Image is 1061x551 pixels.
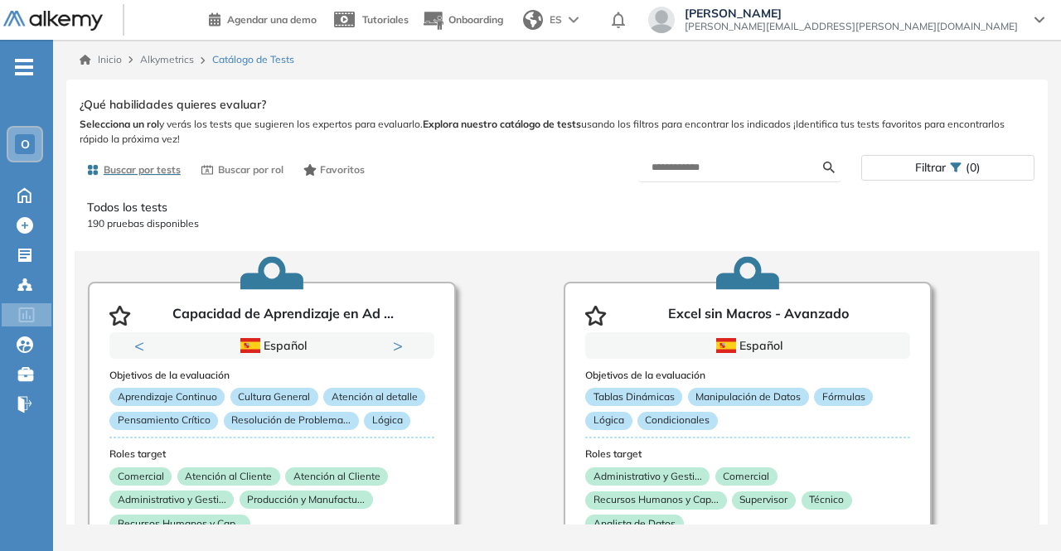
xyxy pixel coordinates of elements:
[715,466,778,485] p: Comercial
[716,338,736,353] img: ESP
[80,52,122,67] a: Inicio
[172,306,394,326] p: Capacidad de Aprendizaje en Ad ...
[685,20,1018,33] span: [PERSON_NAME][EMAIL_ADDRESS][PERSON_NAME][DOMAIN_NAME]
[80,118,159,130] b: Selecciona un rol
[15,65,33,69] i: -
[585,369,910,380] h3: Objetivos de la evaluación
[168,336,375,355] div: Español
[393,337,409,354] button: Next
[585,491,726,509] p: Recursos Humanos y Cap...
[80,156,187,184] button: Buscar por tests
[87,216,1027,231] p: 190 pruebas disponibles
[585,388,682,406] p: Tablas Dinámicas
[109,411,218,429] p: Pensamiento Crítico
[279,359,292,361] button: 2
[109,369,434,380] h3: Objetivos de la evaluación
[240,491,373,509] p: Producción y Manufactu...
[252,359,272,361] button: 1
[3,11,103,31] img: Logo
[523,10,543,30] img: world
[212,52,294,67] span: Catálogo de Tests
[668,306,849,326] p: Excel sin Macros - Avanzado
[109,388,225,406] p: Aprendizaje Continuo
[109,514,250,532] p: Recursos Humanos y Cap...
[362,13,409,26] span: Tutoriales
[240,338,260,353] img: ESP
[585,411,632,429] p: Lógica
[224,411,359,429] p: Resolución de Problema...
[915,156,946,180] span: Filtrar
[364,411,410,429] p: Lógica
[109,466,172,485] p: Comercial
[585,448,910,460] h3: Roles target
[323,388,425,406] p: Atención al detalle
[688,388,809,406] p: Manipulación de Datos
[87,199,1027,216] p: Todos los tests
[801,491,851,509] p: Técnico
[644,336,851,355] div: Español
[814,388,873,406] p: Fórmulas
[585,466,710,485] p: Administrativo y Gesti...
[109,448,434,460] h3: Roles target
[140,53,194,65] span: Alkymetrics
[194,156,290,184] button: Buscar por rol
[134,337,151,354] button: Previous
[218,162,283,177] span: Buscar por rol
[423,118,581,130] b: Explora nuestro catálogo de tests
[104,162,181,177] span: Buscar por tests
[297,156,372,184] button: Favoritos
[732,491,796,509] p: Supervisor
[230,388,318,406] p: Cultura General
[80,96,266,114] span: ¿Qué habilidades quieres evaluar?
[177,466,280,485] p: Atención al Cliente
[227,13,317,26] span: Agendar una demo
[448,13,503,26] span: Onboarding
[550,12,562,27] span: ES
[109,491,234,509] p: Administrativo y Gesti...
[209,8,317,28] a: Agendar una demo
[569,17,579,23] img: arrow
[585,514,683,532] p: Analista de Datos
[637,411,718,429] p: Condicionales
[21,138,30,151] span: O
[685,7,1018,20] span: [PERSON_NAME]
[422,2,503,38] button: Onboarding
[80,117,1034,147] span: y verás los tests que sugieren los expertos para evaluarlo. usando los filtros para encontrar los...
[320,162,365,177] span: Favoritos
[966,156,981,180] span: (0)
[285,466,388,485] p: Atención al Cliente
